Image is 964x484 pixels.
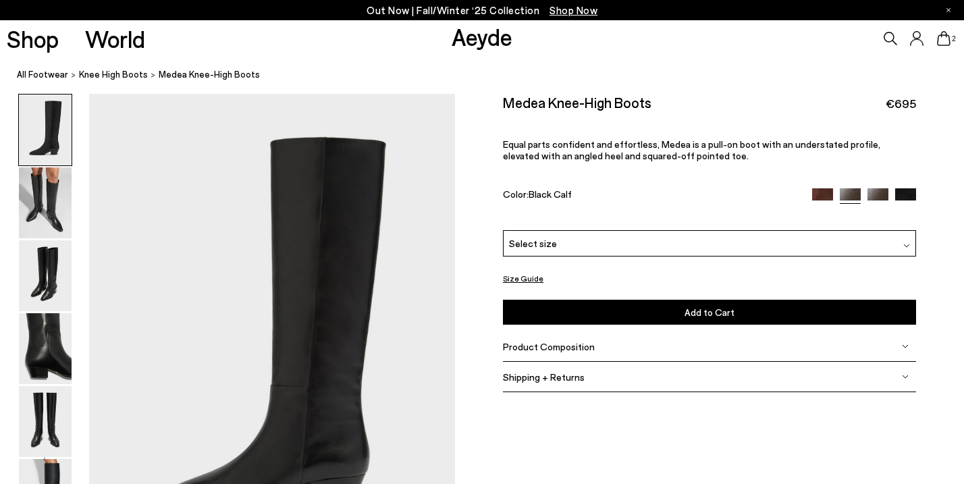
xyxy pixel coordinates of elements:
a: World [85,27,145,51]
img: Medea Knee-High Boots - Image 4 [19,313,72,384]
a: Aeyde [452,22,512,51]
p: Out Now | Fall/Winter ‘25 Collection [367,2,597,19]
span: Navigate to /collections/new-in [550,4,597,16]
span: Product Composition [503,341,595,352]
div: Color: [503,188,799,204]
h2: Medea Knee-High Boots [503,94,651,111]
button: Add to Cart [503,300,916,325]
span: Medea Knee-High Boots [159,68,260,82]
span: 2 [950,35,957,43]
img: Medea Knee-High Boots - Image 3 [19,240,72,311]
span: knee high boots [79,69,148,80]
a: All Footwear [17,68,68,82]
img: svg%3E [902,373,909,380]
a: 2 [937,31,950,46]
img: Medea Knee-High Boots - Image 2 [19,167,72,238]
span: Select size [509,236,557,250]
img: Medea Knee-High Boots - Image 5 [19,386,72,457]
span: Shipping + Returns [503,371,585,383]
a: knee high boots [79,68,148,82]
nav: breadcrumb [17,57,964,94]
a: Shop [7,27,59,51]
img: Medea Knee-High Boots - Image 1 [19,95,72,165]
span: Black Calf [529,188,572,200]
span: Add to Cart [685,307,734,319]
p: Equal parts confident and effortless, Medea is a pull-on boot with an understated profile, elevat... [503,138,916,161]
span: €695 [886,95,916,112]
img: svg%3E [903,243,910,250]
button: Size Guide [503,270,543,287]
img: svg%3E [902,343,909,350]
